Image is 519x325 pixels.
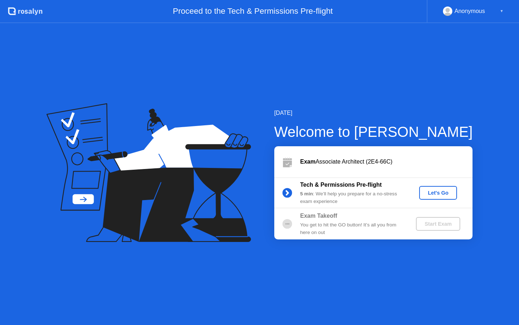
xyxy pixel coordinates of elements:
button: Let's Go [419,186,457,200]
div: : We’ll help you prepare for a no-stress exam experience [300,190,404,205]
b: Tech & Permissions Pre-flight [300,182,382,188]
button: Start Exam [416,217,460,231]
div: ▼ [500,6,504,16]
div: Start Exam [419,221,457,227]
div: You get to hit the GO button! It’s all you from here on out [300,221,404,236]
div: Welcome to [PERSON_NAME] [274,121,473,143]
b: 5 min [300,191,313,196]
div: [DATE] [274,109,473,117]
b: Exam Takeoff [300,213,337,219]
div: Anonymous [454,6,485,16]
div: Associate Architect (2E4-66C) [300,157,473,166]
b: Exam [300,159,316,165]
div: Let's Go [422,190,454,196]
